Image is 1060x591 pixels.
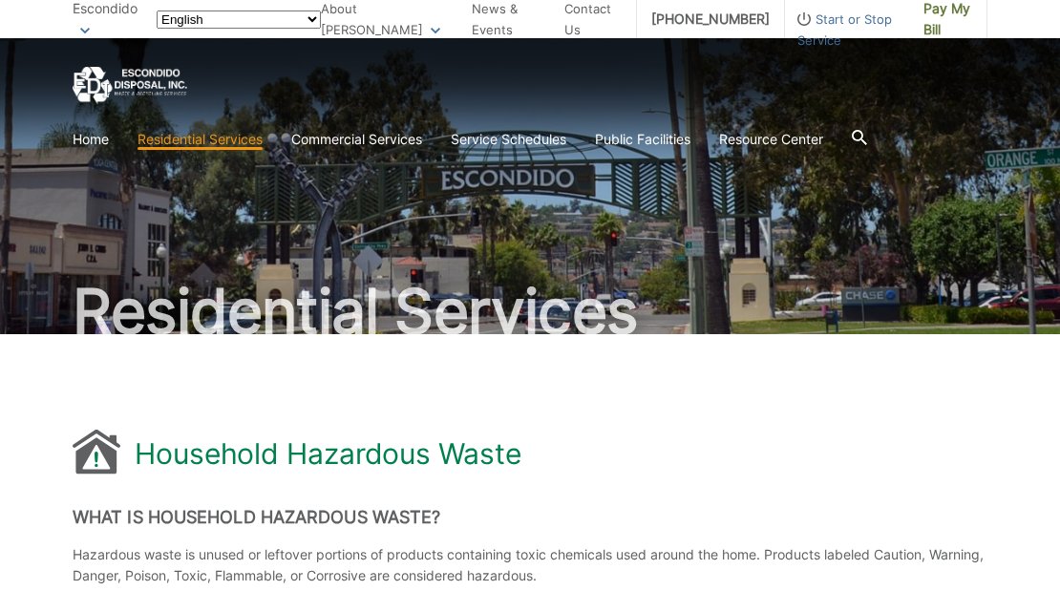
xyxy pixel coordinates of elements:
h2: What is Household Hazardous Waste? [73,507,987,528]
a: Residential Services [138,129,263,150]
h1: Household Hazardous Waste [135,436,521,471]
a: EDCD logo. Return to the homepage. [73,67,187,104]
a: Service Schedules [451,129,566,150]
p: Hazardous waste is unused or leftover portions of products containing toxic chemicals used around... [73,544,987,586]
select: Select a language [157,11,321,29]
a: Commercial Services [291,129,422,150]
a: Public Facilities [595,129,690,150]
h2: Residential Services [73,281,987,342]
a: Home [73,129,109,150]
a: Resource Center [719,129,823,150]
